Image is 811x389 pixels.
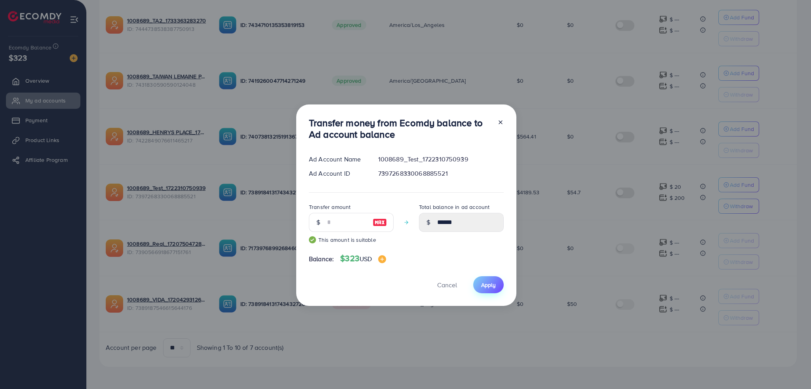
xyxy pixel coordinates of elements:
button: Apply [473,276,504,293]
div: 7397268330068885521 [372,169,510,178]
span: Cancel [437,281,457,289]
div: Ad Account ID [303,169,372,178]
iframe: Chat [777,353,805,383]
label: Total balance in ad account [419,203,489,211]
small: This amount is suitable [309,236,394,244]
button: Cancel [427,276,467,293]
img: image [378,255,386,263]
span: Balance: [309,254,334,264]
span: Apply [481,281,496,289]
h4: $323 [340,254,386,264]
img: image [373,218,387,227]
img: guide [309,236,316,243]
h3: Transfer money from Ecomdy balance to Ad account balance [309,117,491,140]
div: Ad Account Name [303,155,372,164]
div: 1008689_Test_1722310750939 [372,155,510,164]
label: Transfer amount [309,203,350,211]
span: USD [360,254,372,263]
